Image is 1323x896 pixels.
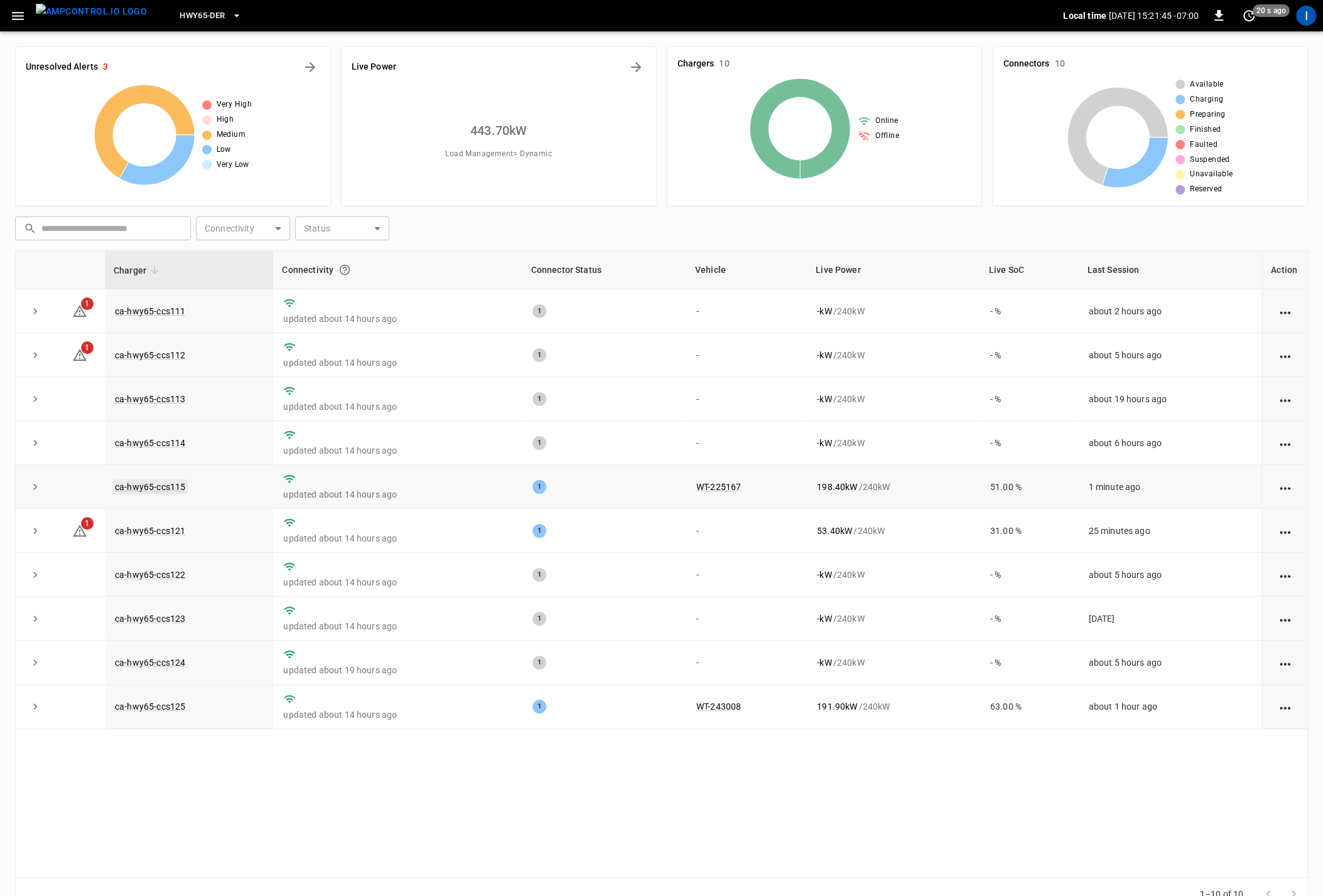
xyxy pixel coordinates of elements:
a: WT-243008 [696,701,741,712]
div: / 240 kW [817,437,970,449]
td: - [686,289,807,333]
span: 1 [81,341,94,354]
button: expand row [26,565,45,584]
h6: 3 [103,60,108,74]
div: 1 [532,348,546,362]
p: updated about 14 hours ago [283,356,512,369]
button: Energy Overview [626,57,646,77]
a: ca-hwy65-ccs121 [115,526,185,536]
p: updated about 14 hours ago [283,488,512,501]
p: updated about 14 hours ago [283,708,512,721]
div: 1 [532,436,546,450]
div: 1 [532,568,546,582]
button: expand row [26,302,45,321]
a: ca-hwy65-ccs123 [115,614,185,624]
h6: Unresolved Alerts [26,60,98,74]
th: Action [1261,251,1307,289]
a: WT-225167 [696,482,741,492]
span: Very High [217,99,252,111]
td: - [686,377,807,421]
td: - [686,597,807,641]
span: HWY65-DER [180,9,225,23]
td: about 5 hours ago [1078,641,1261,685]
th: Live SoC [980,251,1079,289]
div: / 240 kW [817,700,970,713]
td: 63.00 % [980,685,1079,729]
span: Medium [217,129,246,141]
td: - [686,553,807,597]
td: - % [980,421,1079,465]
p: Local time [1063,9,1106,22]
th: Vehicle [686,251,807,289]
p: updated about 19 hours ago [283,664,512,676]
div: action cell options [1277,612,1293,625]
button: expand row [26,477,45,496]
button: expand row [26,346,45,365]
td: 25 minutes ago [1078,509,1261,553]
td: - % [980,333,1079,377]
a: ca-hwy65-ccs112 [115,350,185,360]
td: - [686,333,807,377]
a: ca-hwy65-ccs125 [115,701,185,712]
p: updated about 14 hours ago [283,312,512,325]
div: / 240 kW [817,349,970,361]
button: expand row [26,390,45,408]
span: Load Management = Dynamic [445,148,552,161]
th: Connector Status [522,251,686,289]
span: Online [875,115,898,127]
p: 191.90 kW [817,700,857,713]
div: action cell options [1277,700,1293,713]
span: Very Low [217,159,249,171]
a: ca-hwy65-ccs114 [115,438,185,448]
h6: 443.70 kW [470,120,527,141]
div: profile-icon [1296,6,1316,26]
p: updated about 14 hours ago [283,532,512,545]
th: Last Session [1078,251,1261,289]
div: 1 [532,524,546,538]
div: action cell options [1277,525,1293,537]
span: Suspended [1190,154,1230,166]
td: about 1 hour ago [1078,685,1261,729]
p: 53.40 kW [817,525,852,537]
p: - kW [817,656,831,669]
h6: Connectors [1003,57,1049,71]
td: about 6 hours ago [1078,421,1261,465]
div: action cell options [1277,305,1293,317]
p: 198.40 kW [817,481,857,493]
div: / 240 kW [817,525,970,537]
span: Charger [114,263,163,278]
div: action cell options [1277,393,1293,405]
a: ca-hwy65-ccs113 [115,394,185,404]
div: 1 [532,392,546,406]
td: - [686,641,807,685]
td: - % [980,641,1079,685]
td: 1 minute ago [1078,465,1261,509]
a: 1 [72,305,87,315]
td: - [686,421,807,465]
div: action cell options [1277,656,1293,669]
img: ampcontrol.io logo [36,4,147,19]
span: 1 [81,297,94,310]
div: 1 [532,656,546,669]
h6: Chargers [678,57,715,71]
td: - % [980,377,1079,421]
button: set refresh interval [1239,6,1259,26]
div: action cell options [1277,568,1293,581]
button: expand row [26,434,45,452]
h6: 10 [1054,57,1064,71]
span: Offline [875,130,899,142]
span: High [217,114,234,126]
th: Live Power [807,251,980,289]
button: Connection between the charger and our software. [333,259,356,281]
a: ca-hwy65-ccs115 [112,479,188,494]
div: Connectivity [282,259,513,281]
button: expand row [26,697,45,716]
div: / 240 kW [817,305,970,317]
td: - [686,509,807,553]
span: Low [217,144,231,156]
button: expand row [26,609,45,628]
div: 1 [532,700,546,713]
h6: 10 [719,57,729,71]
a: 1 [72,349,87,359]
p: - kW [817,437,831,449]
